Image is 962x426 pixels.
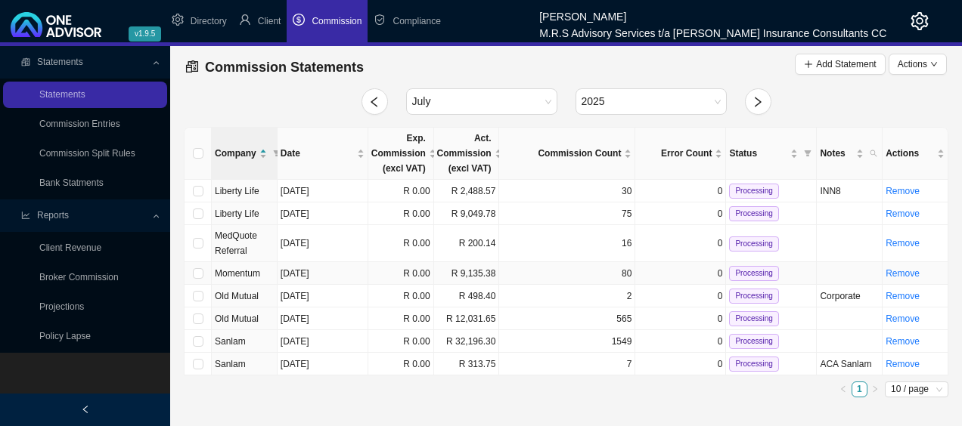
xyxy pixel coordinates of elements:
[930,60,938,68] span: down
[635,180,726,202] td: 0
[239,14,251,26] span: user
[39,272,119,282] a: Broker Commission
[635,225,726,262] td: 0
[804,150,811,157] span: filter
[368,180,434,202] td: R 0.00
[215,291,259,301] span: Old Mutual
[635,330,726,353] td: 0
[368,128,434,180] th: Exp. Commission (excl VAT)
[817,128,883,180] th: Notes
[312,16,362,26] span: Commission
[638,146,712,161] span: Error Count
[39,148,135,159] a: Commission Split Rules
[215,186,259,196] span: Liberty Life
[729,266,778,281] span: Processing
[886,313,920,324] a: Remove
[729,334,778,349] span: Processing
[729,236,778,252] span: Processing
[278,307,368,330] td: [DATE]
[499,202,635,225] td: 75
[499,128,635,180] th: Commission Count
[886,291,920,301] a: Remove
[129,26,161,42] span: v1.9.5
[39,301,84,312] a: Projections
[883,128,948,180] th: Actions
[39,331,91,341] a: Policy Lapse
[729,206,778,221] span: Processing
[886,359,920,369] a: Remove
[172,14,184,26] span: setting
[368,96,380,108] span: left
[215,313,259,324] span: Old Mutual
[635,128,726,180] th: Error Count
[270,143,284,164] span: filter
[898,57,927,72] span: Actions
[278,225,368,262] td: [DATE]
[37,210,69,221] span: Reports
[278,330,368,353] td: [DATE]
[81,405,90,414] span: left
[801,143,815,164] span: filter
[273,150,281,157] span: filter
[368,285,434,307] td: R 0.00
[215,268,260,279] span: Momentum
[205,60,364,75] span: Commission Statements
[817,285,883,307] td: Corporate
[729,357,778,372] span: Processing
[278,262,368,285] td: [DATE]
[635,262,726,285] td: 0
[368,262,434,285] td: R 0.00
[215,146,256,161] span: Company
[39,89,85,100] a: Statements
[37,57,83,67] span: Statements
[502,146,621,161] span: Commission Count
[371,131,426,176] span: Exp. Commission (excl VAT)
[852,382,867,397] a: 1
[499,353,635,375] td: 7
[726,128,817,180] th: Status
[635,353,726,375] td: 0
[499,307,635,330] td: 565
[867,381,883,397] button: right
[278,202,368,225] td: [DATE]
[752,96,764,108] span: right
[911,12,929,30] span: setting
[215,359,246,369] span: Sanlam
[539,20,886,37] div: M.R.S Advisory Services t/a [PERSON_NAME] Insurance Consultants CC
[499,330,635,353] td: 1549
[886,238,920,248] a: Remove
[393,16,440,26] span: Compliance
[258,16,281,26] span: Client
[836,381,852,397] li: Previous Page
[293,14,305,26] span: dollar
[886,186,920,196] a: Remove
[434,307,500,330] td: R 12,031.65
[39,177,104,188] a: Bank Statments
[278,128,368,180] th: Date
[434,180,500,202] td: R 2,488.57
[886,146,934,161] span: Actions
[39,119,120,129] a: Commission Entries
[582,89,721,114] span: 2025
[729,311,778,326] span: Processing
[820,146,853,161] span: Notes
[836,381,852,397] button: left
[434,128,500,180] th: Act. Commission (excl VAT)
[437,131,492,176] span: Act. Commission (excl VAT)
[635,202,726,225] td: 0
[368,225,434,262] td: R 0.00
[889,54,947,75] button: Actionsdown
[870,150,877,157] span: search
[368,353,434,375] td: R 0.00
[885,381,948,397] div: Page Size
[39,242,101,253] a: Client Revenue
[729,289,778,304] span: Processing
[215,230,257,256] span: MedQuote Referral
[795,54,885,75] button: Add Statement
[817,353,883,375] td: ACA Sanlam
[539,4,886,20] div: [PERSON_NAME]
[852,381,867,397] li: 1
[886,268,920,279] a: Remove
[215,208,259,219] span: Liberty Life
[891,382,942,397] span: 10 / page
